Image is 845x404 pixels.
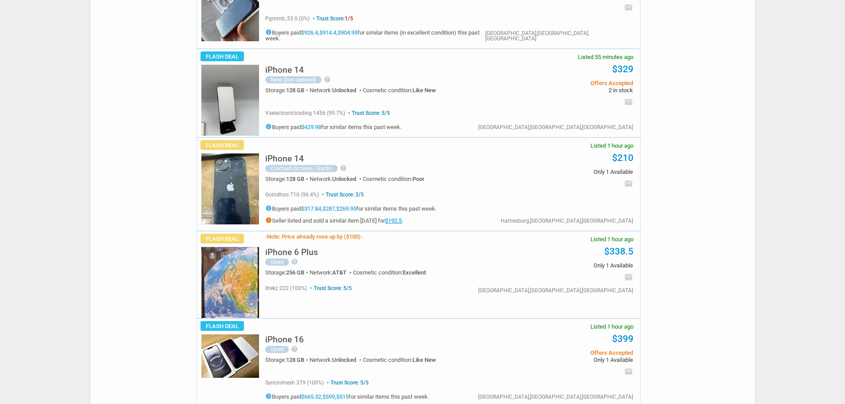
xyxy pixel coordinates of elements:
span: syncromesh 379 (100%) [265,380,324,386]
span: Like New [413,357,436,363]
i: help [291,345,298,353]
div: Storage: [265,357,310,363]
a: $599 [322,393,335,400]
div: [GEOGRAPHIC_DATA],[GEOGRAPHIC_DATA],[GEOGRAPHIC_DATA] [478,394,633,400]
span: Unlocked [332,176,356,182]
span: Trust Score: 5/5 [325,380,369,386]
span: 128 GB [286,87,304,94]
div: Cracked (Screen / Back) [265,165,338,172]
span: 256 GB [286,269,304,276]
a: iPhone 14 [265,156,304,163]
h3: Note: Price already rose up by ($100) [265,234,362,239]
div: Network: [310,357,363,363]
a: $192.5 [385,217,402,224]
div: Network: [310,270,353,275]
i: info [265,393,272,400]
div: Storage: [265,176,310,182]
span: - [265,233,267,240]
a: iPhone 14 [265,67,304,74]
h5: Seller listed and sold a similar item [DATE] for . [265,217,436,224]
a: $317.84 [301,205,321,212]
span: goindhoo 710 (96.4%) [265,192,319,198]
a: $338.5 [604,246,633,257]
img: s-l225.jpg [201,153,259,224]
h5: iPhone 14 [265,154,304,163]
img: s-l225.jpg [201,247,259,318]
img: s-l225.jpg [201,65,259,136]
h5: Buyers paid , , for similar items this past week. [265,205,436,212]
a: iPhone 6 Plus [265,250,318,256]
div: Network: [310,87,363,93]
div: [GEOGRAPHIC_DATA],[GEOGRAPHIC_DATA],[GEOGRAPHIC_DATA] [478,125,633,130]
div: Cosmetic condition: [363,176,424,182]
h5: iPhone 16 [265,335,304,344]
div: [GEOGRAPHIC_DATA],[GEOGRAPHIC_DATA],[GEOGRAPHIC_DATA] [478,288,633,293]
div: New (box opened) [265,76,322,83]
div: Hattiesburg,[GEOGRAPHIC_DATA],[GEOGRAPHIC_DATA] [501,218,633,224]
a: $904.99 [338,29,358,36]
h5: iPhone 14 [265,66,304,74]
span: Offers Accepted [499,350,633,356]
i: info [265,29,272,35]
a: $665.32 [301,393,321,400]
span: Excellent [403,269,426,276]
i: email [624,179,633,188]
i: email [624,98,633,106]
span: 128 GB [286,176,304,182]
span: vselectronictrading 1456 (99.7%) [265,110,345,116]
h5: iPhone 6 Plus [265,248,318,256]
span: Flash Deal [200,234,244,243]
a: $515 [336,393,349,400]
i: help [324,76,331,83]
span: AT&T [332,269,346,276]
span: Flash Deal [200,51,244,61]
span: Flash Deal [200,321,244,331]
span: itrekz 222 (100%) [265,285,307,291]
span: Listed 1 hour ago [590,236,633,242]
div: Network: [310,176,363,182]
a: $914.4 [319,29,336,36]
i: help [340,165,347,172]
h5: Buyers paid , , for similar items this past week. [265,393,429,400]
div: Storage: [265,270,310,275]
div: Storage: [265,87,310,93]
span: Poor [413,176,424,182]
a: $210 [612,153,633,163]
span: Listed 1 hour ago [590,324,633,329]
span: Only 1 Available [499,357,633,363]
span: Like New [413,87,436,94]
i: email [624,3,633,12]
span: Listed 1 hour ago [590,143,633,149]
h5: Buyers paid for similar items this past week. [265,123,401,130]
i: info [265,217,272,224]
img: s-l225.jpg [201,334,259,378]
span: Unlocked [332,87,356,94]
span: Trust Score: [311,16,353,22]
div: Used [265,346,289,353]
div: Cosmetic condition: [363,357,436,363]
a: $429.98 [301,124,321,130]
span: Listed 55 minutes ago [578,54,633,60]
h5: Buyers paid , , for similar items (in excellent condition) this past week. [265,29,485,41]
span: Flash Deal [200,140,244,150]
span: 2 in stock [499,87,633,93]
a: $329 [612,64,633,75]
span: Only 1 Available [499,263,633,268]
span: pgmmb_53 0 (0%) [265,16,310,22]
a: $269.95 [336,205,356,212]
span: Offers Accepted [499,80,633,86]
div: Used [265,259,289,266]
div: Cosmetic condition: [363,87,436,93]
a: $287 [322,205,335,212]
span: Only 1 Available [499,169,633,175]
span: 128 GB [286,357,304,363]
span: Trust Score: 3/5 [320,192,364,198]
i: help [291,258,298,265]
a: iPhone 16 [265,337,304,344]
i: info [265,205,272,212]
span: Trust Score: 5/5 [308,285,352,291]
span: - [361,233,362,240]
i: info [265,123,272,130]
span: Trust Score: 5/5 [346,110,390,116]
i: email [624,367,633,376]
